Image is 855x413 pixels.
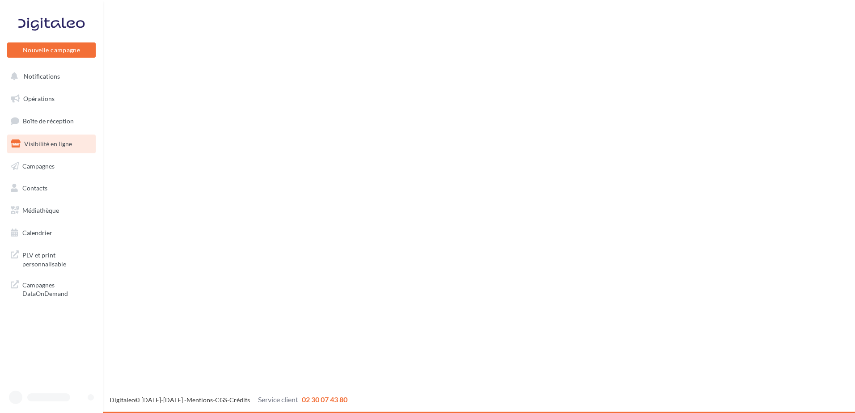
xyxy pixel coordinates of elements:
[22,279,92,298] span: Campagnes DataOnDemand
[5,245,97,272] a: PLV et print personnalisable
[5,275,97,302] a: Campagnes DataOnDemand
[23,117,74,125] span: Boîte de réception
[23,95,55,102] span: Opérations
[24,140,72,147] span: Visibilité en ligne
[7,42,96,58] button: Nouvelle campagne
[24,72,60,80] span: Notifications
[5,157,97,176] a: Campagnes
[5,67,94,86] button: Notifications
[22,249,92,268] span: PLV et print personnalisable
[110,396,135,404] a: Digitaleo
[186,396,213,404] a: Mentions
[258,395,298,404] span: Service client
[5,201,97,220] a: Médiathèque
[5,135,97,153] a: Visibilité en ligne
[22,184,47,192] span: Contacts
[110,396,347,404] span: © [DATE]-[DATE] - - -
[22,162,55,169] span: Campagnes
[5,89,97,108] a: Opérations
[22,229,52,236] span: Calendrier
[229,396,250,404] a: Crédits
[302,395,347,404] span: 02 30 07 43 80
[215,396,227,404] a: CGS
[5,111,97,131] a: Boîte de réception
[5,179,97,198] a: Contacts
[22,206,59,214] span: Médiathèque
[5,223,97,242] a: Calendrier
